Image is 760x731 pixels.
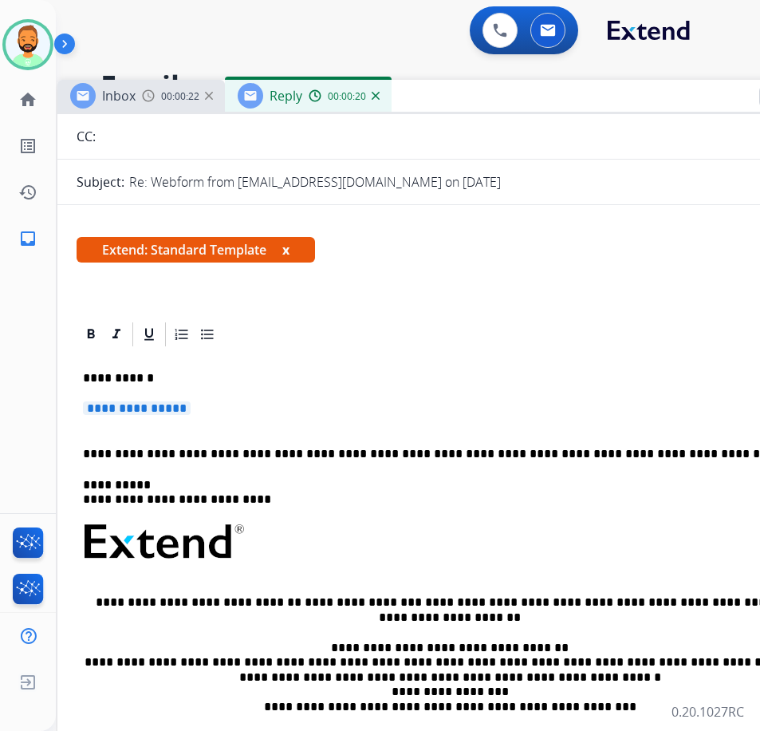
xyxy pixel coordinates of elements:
[671,702,744,721] p: 0.20.1027RC
[18,136,37,156] mat-icon: list_alt
[18,90,37,109] mat-icon: home
[104,322,128,346] div: Italic
[100,70,722,102] h2: Emails
[18,229,37,248] mat-icon: inbox
[129,172,501,192] p: Re: Webform from [EMAIL_ADDRESS][DOMAIN_NAME] on [DATE]
[77,172,124,192] p: Subject:
[77,237,315,263] span: Extend: Standard Template
[79,322,103,346] div: Bold
[282,240,289,259] button: x
[328,90,366,103] span: 00:00:20
[6,22,50,67] img: avatar
[137,322,161,346] div: Underline
[270,87,302,105] span: Reply
[77,127,96,146] p: CC:
[18,183,37,202] mat-icon: history
[102,87,136,105] span: Inbox
[195,322,219,346] div: Bullet List
[161,90,199,103] span: 00:00:22
[170,322,194,346] div: Ordered List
